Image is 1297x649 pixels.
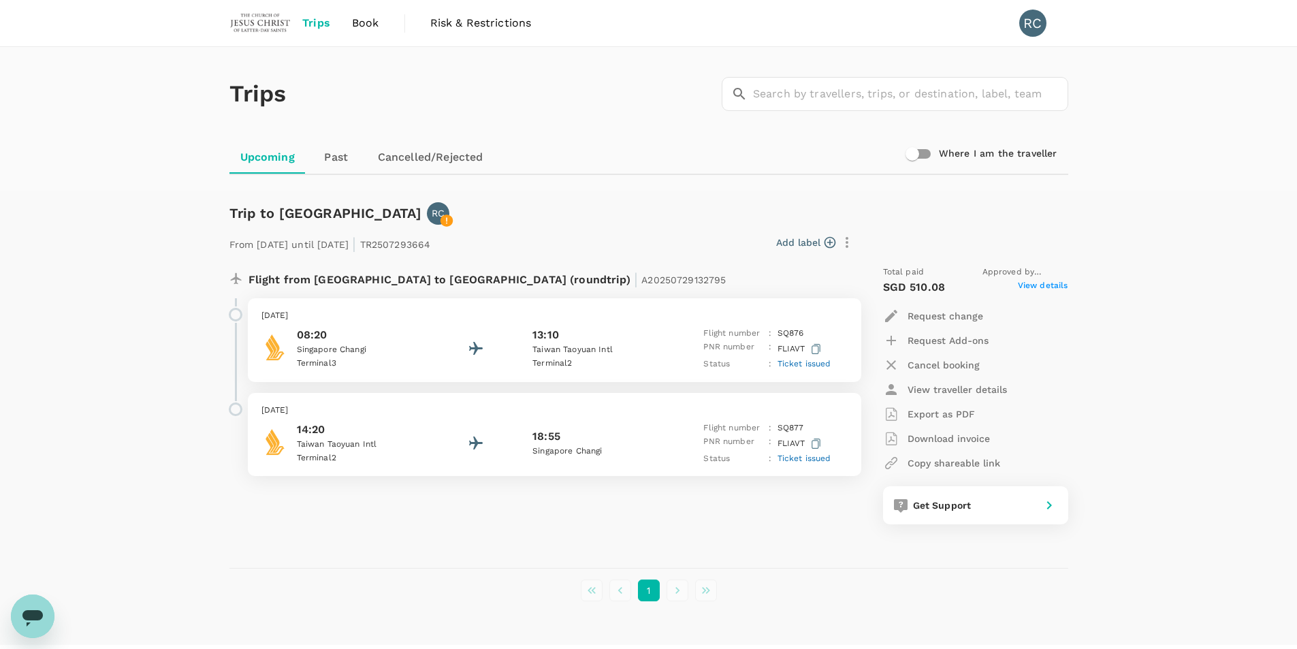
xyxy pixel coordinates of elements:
a: Cancelled/Rejected [367,141,494,174]
span: | [352,234,356,253]
p: Status [703,452,763,466]
p: Singapore Changi [297,343,419,357]
p: : [769,452,771,466]
img: Singapore Airlines [261,428,289,456]
p: Status [703,358,763,371]
span: Risk & Restrictions [430,15,532,31]
p: 14:20 [297,422,419,438]
p: Request Add-ons [908,334,989,347]
p: From [DATE] until [DATE] TR2507293664 [229,230,431,255]
input: Search by travellers, trips, or destination, label, team [753,77,1068,111]
p: Flight number [703,422,763,435]
p: Singapore Changi [532,445,655,458]
div: RC [1019,10,1046,37]
img: The Malaysian Church of Jesus Christ of Latter-day Saints [229,8,292,38]
p: Terminal 2 [532,357,655,370]
p: 18:55 [532,428,560,445]
span: Total paid [883,266,925,279]
span: Get Support [913,500,972,511]
h1: Trips [229,47,287,141]
p: PNR number [703,341,763,358]
p: SGD 510.08 [883,279,946,296]
p: 08:20 [297,327,419,343]
p: FLIAVT [778,435,824,452]
span: Ticket issued [778,359,831,368]
p: : [769,358,771,371]
span: Trips [302,15,330,31]
button: Copy shareable link [883,451,1000,475]
span: View details [1018,279,1068,296]
button: Export as PDF [883,402,975,426]
span: | [634,270,638,289]
button: View traveller details [883,377,1007,402]
p: Download invoice [908,432,990,445]
p: View traveller details [908,383,1007,396]
p: Terminal 2 [297,452,419,465]
span: Book [352,15,379,31]
a: Past [306,141,367,174]
p: [DATE] [261,309,848,323]
p: SQ 877 [778,422,804,435]
p: Terminal 3 [297,357,419,370]
button: Request change [883,304,983,328]
p: : [769,327,771,341]
p: : [769,435,771,452]
span: Approved by [982,266,1068,279]
p: Copy shareable link [908,456,1000,470]
p: Cancel booking [908,358,980,372]
a: Upcoming [229,141,306,174]
button: Request Add-ons [883,328,989,353]
p: FLIAVT [778,341,824,358]
p: Flight number [703,327,763,341]
p: 13:10 [532,327,559,343]
span: A20250729132795 [641,274,726,285]
p: PNR number [703,435,763,452]
button: Download invoice [883,426,990,451]
button: Cancel booking [883,353,980,377]
button: Add label [776,236,835,249]
nav: pagination navigation [577,580,720,601]
p: RC [432,206,445,220]
iframe: Button to launch messaging window [11,595,54,638]
p: Taiwan Taoyuan Intl [297,438,419,452]
span: Ticket issued [778,454,831,463]
p: Flight from [GEOGRAPHIC_DATA] to [GEOGRAPHIC_DATA] (roundtrip) [249,266,726,290]
p: [DATE] [261,404,848,417]
img: Singapore Airlines [261,334,289,361]
p: Export as PDF [908,407,975,421]
h6: Trip to [GEOGRAPHIC_DATA] [229,202,422,224]
p: : [769,422,771,435]
p: : [769,341,771,358]
button: page 1 [638,580,660,601]
p: Request change [908,309,983,323]
h6: Where I am the traveller [939,146,1057,161]
p: Taiwan Taoyuan Intl [532,343,655,357]
p: SQ 876 [778,327,804,341]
